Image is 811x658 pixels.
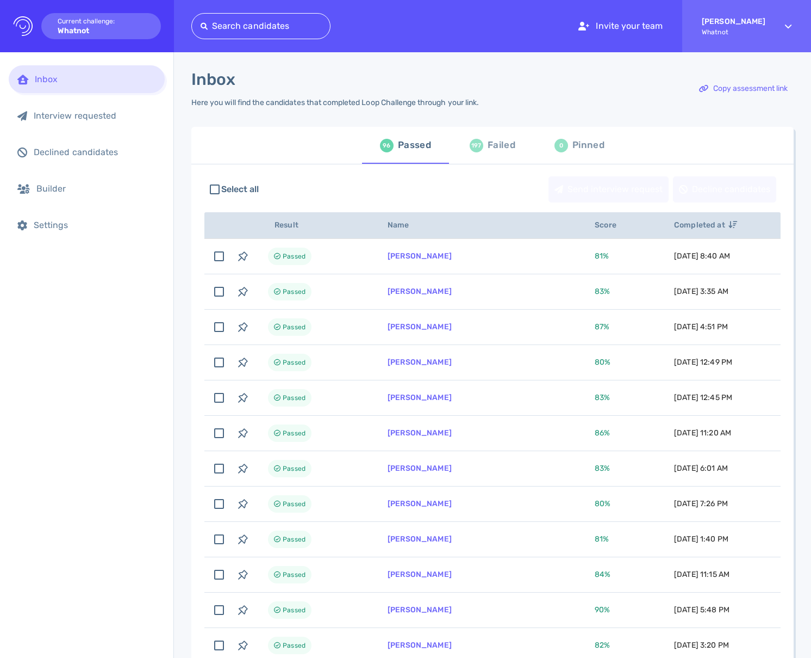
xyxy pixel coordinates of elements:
[674,641,729,650] span: [DATE] 3:20 PM
[388,534,452,544] a: [PERSON_NAME]
[674,428,731,438] span: [DATE] 11:20 AM
[283,568,305,581] span: Passed
[35,74,156,84] div: Inbox
[398,137,431,153] div: Passed
[595,641,610,650] span: 82 %
[283,462,305,475] span: Passed
[548,176,669,202] button: Send interview request
[283,497,305,511] span: Passed
[595,393,610,402] span: 83 %
[388,220,421,230] span: Name
[283,391,305,404] span: Passed
[674,499,728,508] span: [DATE] 7:26 PM
[595,605,610,614] span: 90 %
[674,251,730,261] span: [DATE] 8:40 AM
[674,220,737,230] span: Completed at
[283,321,305,334] span: Passed
[554,139,568,152] div: 0
[595,220,628,230] span: Score
[388,358,452,367] a: [PERSON_NAME]
[283,427,305,440] span: Passed
[388,464,452,473] a: [PERSON_NAME]
[388,393,452,402] a: [PERSON_NAME]
[595,570,610,579] span: 84 %
[34,147,156,157] div: Declined candidates
[255,212,375,239] th: Result
[674,605,729,614] span: [DATE] 5:48 PM
[388,428,452,438] a: [PERSON_NAME]
[693,76,794,102] button: Copy assessment link
[595,287,610,296] span: 83 %
[221,183,259,196] span: Select all
[572,137,604,153] div: Pinned
[283,604,305,617] span: Passed
[674,287,728,296] span: [DATE] 3:35 AM
[283,639,305,652] span: Passed
[388,251,452,261] a: [PERSON_NAME]
[388,641,452,650] a: [PERSON_NAME]
[283,285,305,298] span: Passed
[702,28,765,36] span: Whatnot
[702,17,765,26] strong: [PERSON_NAME]
[595,322,609,331] span: 87 %
[388,322,452,331] a: [PERSON_NAME]
[674,570,729,579] span: [DATE] 11:15 AM
[694,76,793,101] div: Copy assessment link
[595,464,610,473] span: 83 %
[283,356,305,369] span: Passed
[595,358,610,367] span: 80 %
[283,533,305,546] span: Passed
[488,137,515,153] div: Failed
[674,534,728,544] span: [DATE] 1:40 PM
[191,98,479,107] div: Here you will find the candidates that completed Loop Challenge through your link.
[388,499,452,508] a: [PERSON_NAME]
[549,177,668,202] div: Send interview request
[36,183,156,194] div: Builder
[388,570,452,579] a: [PERSON_NAME]
[470,139,483,152] div: 197
[283,250,305,263] span: Passed
[673,177,776,202] div: Decline candidates
[595,534,609,544] span: 81 %
[595,428,610,438] span: 86 %
[674,358,732,367] span: [DATE] 12:49 PM
[674,464,728,473] span: [DATE] 6:01 AM
[595,251,609,261] span: 81 %
[380,139,394,152] div: 96
[674,393,732,402] span: [DATE] 12:45 PM
[673,176,776,202] button: Decline candidates
[191,70,235,89] h1: Inbox
[34,220,156,230] div: Settings
[34,110,156,121] div: Interview requested
[388,605,452,614] a: [PERSON_NAME]
[674,322,728,331] span: [DATE] 4:51 PM
[595,499,610,508] span: 80 %
[388,287,452,296] a: [PERSON_NAME]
